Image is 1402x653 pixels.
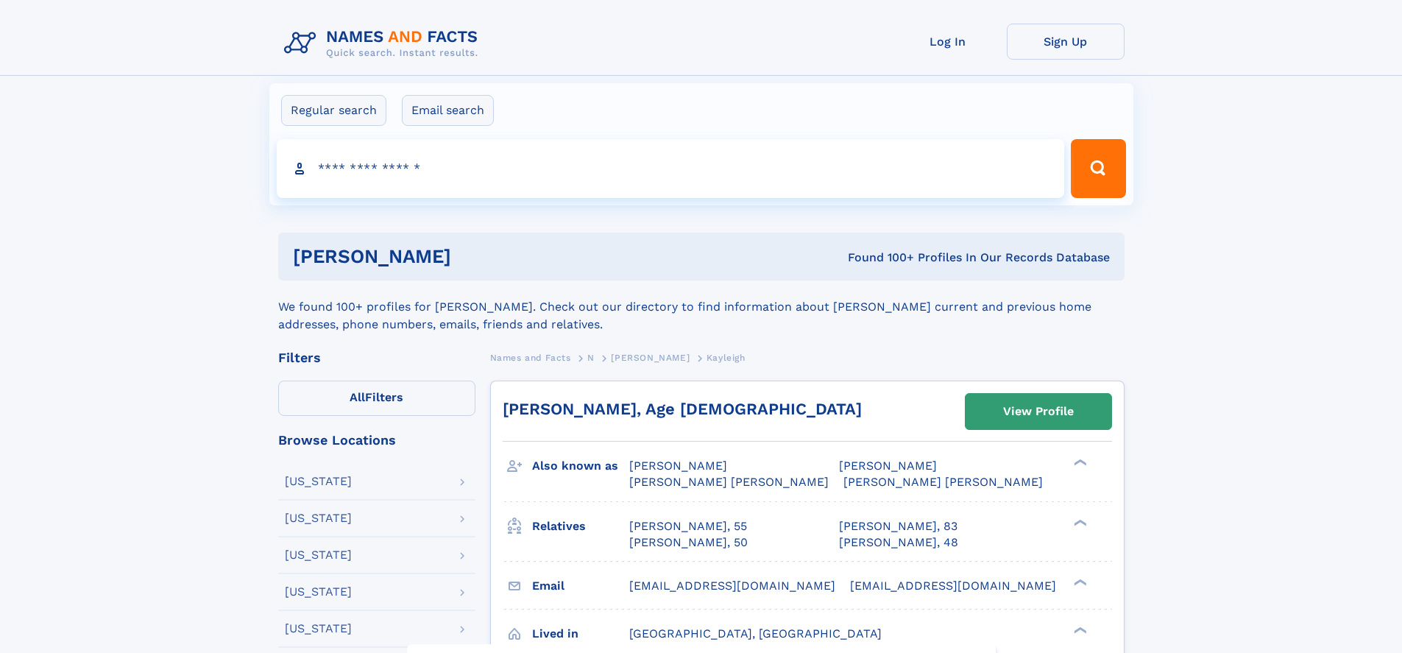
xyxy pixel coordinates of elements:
button: Search Button [1071,139,1125,198]
div: [US_STATE] [285,623,352,635]
div: [US_STATE] [285,549,352,561]
a: View Profile [966,394,1111,429]
a: Names and Facts [490,348,571,367]
span: Kayleigh [707,353,746,363]
span: [EMAIL_ADDRESS][DOMAIN_NAME] [629,579,835,593]
span: [PERSON_NAME] [839,459,937,473]
div: ❯ [1070,518,1088,527]
label: Email search [402,95,494,126]
div: [US_STATE] [285,586,352,598]
div: ❯ [1070,458,1088,467]
div: [US_STATE] [285,476,352,487]
a: [PERSON_NAME], 55 [629,518,747,534]
div: Browse Locations [278,434,475,447]
span: [EMAIL_ADDRESS][DOMAIN_NAME] [850,579,1056,593]
span: [PERSON_NAME] [629,459,727,473]
span: [GEOGRAPHIC_DATA], [GEOGRAPHIC_DATA] [629,626,882,640]
div: Filters [278,351,475,364]
span: [PERSON_NAME] [PERSON_NAME] [629,475,829,489]
span: [PERSON_NAME] [611,353,690,363]
h3: Also known as [532,453,629,479]
input: search input [277,139,1065,198]
a: Log In [889,24,1007,60]
div: View Profile [1003,395,1074,428]
div: [US_STATE] [285,512,352,524]
div: ❯ [1070,625,1088,635]
span: [PERSON_NAME] [PERSON_NAME] [843,475,1043,489]
span: All [350,390,365,404]
a: [PERSON_NAME], 83 [839,518,957,534]
div: We found 100+ profiles for [PERSON_NAME]. Check out our directory to find information about [PERS... [278,280,1125,333]
h3: Relatives [532,514,629,539]
img: Logo Names and Facts [278,24,490,63]
span: N [587,353,595,363]
label: Filters [278,381,475,416]
a: Sign Up [1007,24,1125,60]
a: N [587,348,595,367]
a: [PERSON_NAME], 48 [839,534,958,551]
label: Regular search [281,95,386,126]
h3: Email [532,573,629,599]
div: ❯ [1070,577,1088,587]
div: Found 100+ Profiles In Our Records Database [649,250,1110,266]
a: [PERSON_NAME], Age [DEMOGRAPHIC_DATA] [503,400,862,418]
h1: [PERSON_NAME] [293,247,650,266]
a: [PERSON_NAME] [611,348,690,367]
a: [PERSON_NAME], 50 [629,534,748,551]
h3: Lived in [532,621,629,646]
